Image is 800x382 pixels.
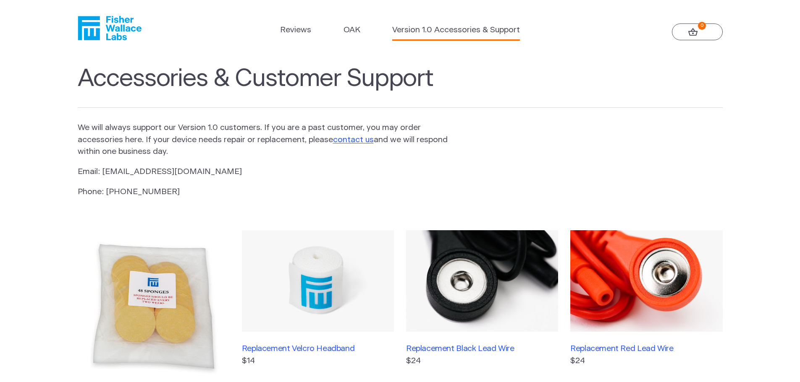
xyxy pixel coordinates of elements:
img: Extra Fisher Wallace Sponges (48 pack) [78,230,230,382]
h3: Replacement Velcro Headband [242,344,394,353]
p: $14 [242,355,394,367]
img: Replacement Red Lead Wire [570,230,722,332]
p: $24 [406,355,558,367]
a: OAK [344,24,360,36]
p: $24 [570,355,722,367]
p: We will always support our Version 1.0 customers. If you are a past customer, you may order acces... [78,122,449,158]
strong: 0 [698,22,706,30]
img: Replacement Black Lead Wire [406,230,558,332]
a: contact us [333,136,374,144]
p: Phone: [PHONE_NUMBER] [78,186,449,198]
a: Fisher Wallace [78,16,142,40]
p: Email: [EMAIL_ADDRESS][DOMAIN_NAME] [78,166,449,178]
img: Replacement Velcro Headband [242,230,394,332]
h1: Accessories & Customer Support [78,65,723,108]
h3: Replacement Black Lead Wire [406,344,558,353]
a: Reviews [280,24,311,36]
a: Version 1.0 Accessories & Support [392,24,520,36]
h3: Replacement Red Lead Wire [570,344,722,353]
a: 0 [672,23,723,40]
